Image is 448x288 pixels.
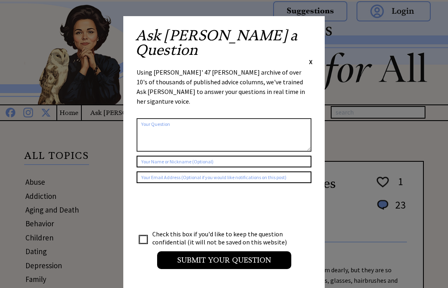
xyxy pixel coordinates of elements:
[157,251,291,269] input: Submit your Question
[137,171,311,183] input: Your Email Address (Optional if you would like notifications on this post)
[135,28,313,57] h2: Ask [PERSON_NAME] a Question
[309,58,313,66] span: X
[137,191,259,223] iframe: reCAPTCHA
[152,230,295,246] td: Check this box if you'd like to keep the question confidential (it will not be saved on this webs...
[137,67,311,114] div: Using [PERSON_NAME]' 47 [PERSON_NAME] archive of over 10's of thousands of published advice colum...
[137,156,311,167] input: Your Name or Nickname (Optional)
